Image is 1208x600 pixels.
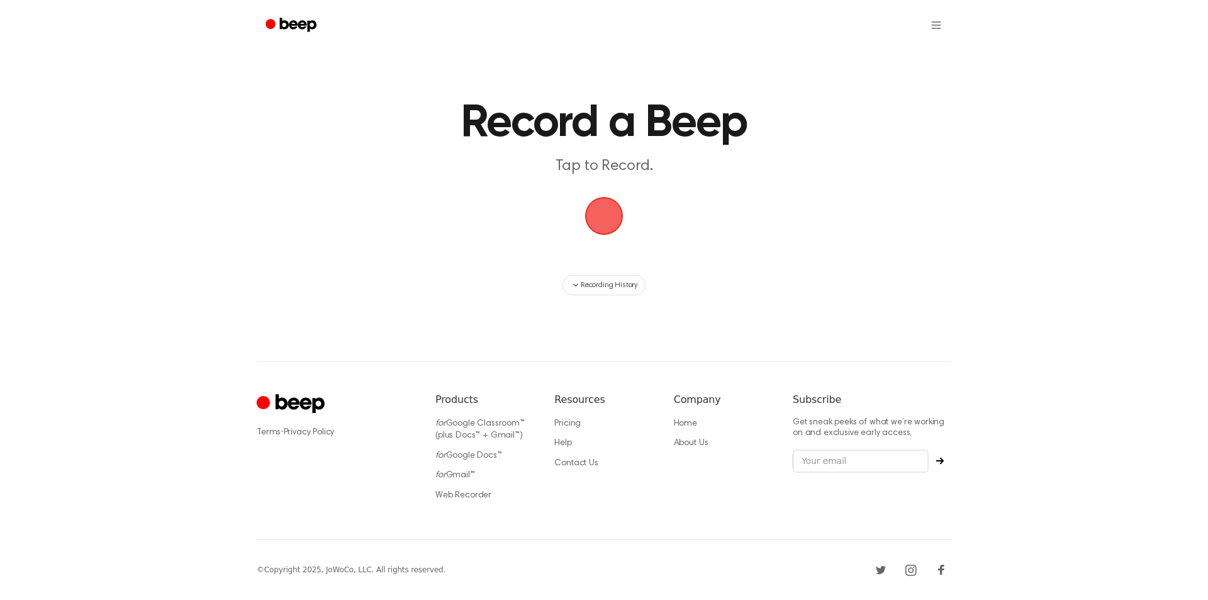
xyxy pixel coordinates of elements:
i: for [435,451,446,460]
a: Terms [257,428,281,437]
a: Cruip [257,392,328,417]
a: Help [554,439,571,448]
a: Home [674,419,697,428]
a: forGoogle Docs™ [435,451,502,460]
img: Beep Logo [585,197,623,235]
a: Instagram [901,560,921,580]
input: Your email [793,450,929,473]
h1: Record a Beep [282,101,926,146]
p: Get sneak peeks of what we’re working on and exclusive early access. [793,417,951,439]
a: forGmail™ [435,471,475,480]
button: Open menu [921,10,951,40]
h6: Company [674,392,773,407]
a: Pricing [554,419,581,428]
h6: Products [435,392,534,407]
button: Subscribe [929,457,951,465]
a: Contact Us [554,459,598,468]
a: Facebook [931,560,951,580]
a: Beep [257,13,328,38]
div: · [257,426,415,439]
i: for [435,419,446,428]
button: Recording History [562,275,646,295]
a: About Us [674,439,708,448]
h6: Subscribe [793,392,951,407]
a: Privacy Policy [284,428,335,437]
h6: Resources [554,392,653,407]
p: Tap to Record. [362,156,846,177]
span: Recording History [581,280,637,291]
a: Web Recorder [435,491,491,500]
div: © Copyright 2025, JoWoCo, LLC. All rights reserved. [257,564,445,575]
a: Twitter [871,560,891,580]
a: forGoogle Classroom™ (plus Docs™ + Gmail™) [435,419,525,441]
i: for [435,471,446,480]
